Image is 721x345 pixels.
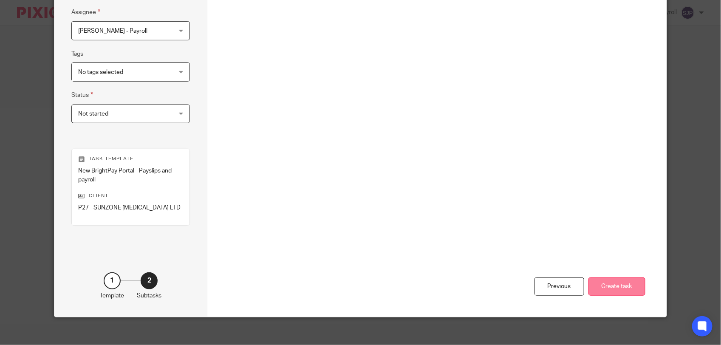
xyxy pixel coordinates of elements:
p: Task template [78,156,183,162]
p: Subtasks [137,291,161,300]
span: No tags selected [78,69,123,75]
span: Not started [78,111,108,117]
div: Previous [534,277,584,296]
p: Client [78,192,183,199]
label: Assignee [71,7,100,17]
label: Tags [71,50,83,58]
label: Status [71,90,93,100]
p: P27 - SUNZONE [MEDICAL_DATA] LTD [78,204,183,212]
p: Template [100,291,124,300]
div: 2 [141,272,158,289]
div: 1 [104,272,121,289]
span: [PERSON_NAME] - Payroll [78,28,147,34]
button: Create task [588,277,645,296]
p: New BrightPay Portal - Payslips and payroll [78,167,183,184]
